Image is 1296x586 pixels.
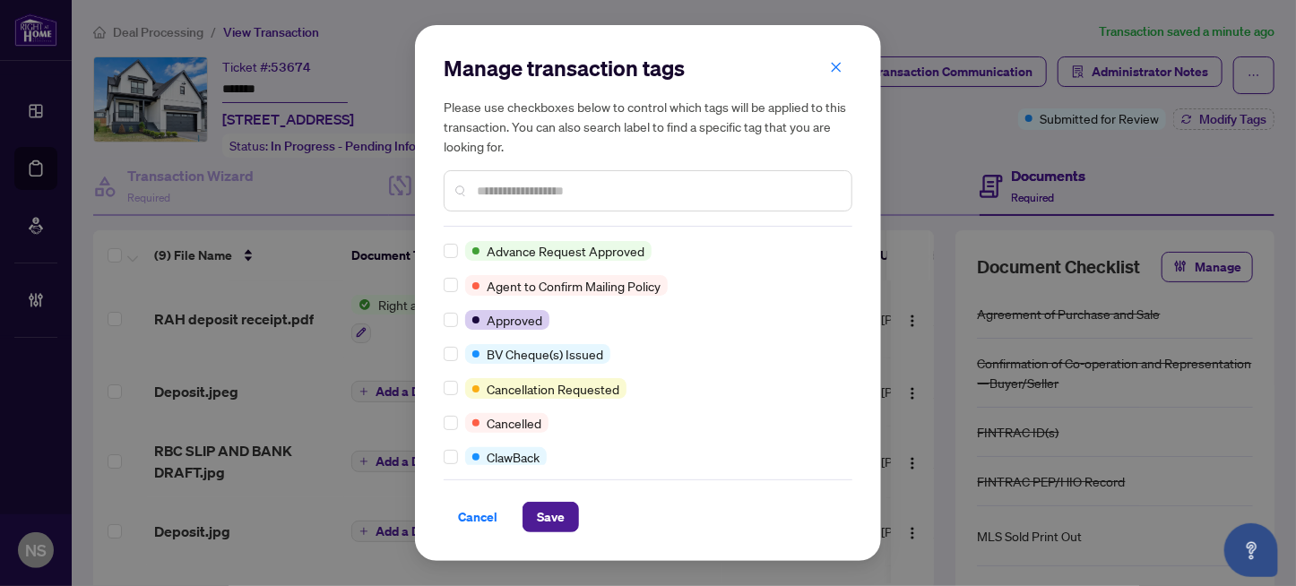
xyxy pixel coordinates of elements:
[487,310,542,330] span: Approved
[487,276,661,296] span: Agent to Confirm Mailing Policy
[487,241,644,261] span: Advance Request Approved
[487,379,619,399] span: Cancellation Requested
[444,502,512,532] button: Cancel
[523,502,579,532] button: Save
[487,413,541,433] span: Cancelled
[458,503,497,531] span: Cancel
[830,61,842,73] span: close
[444,54,852,82] h2: Manage transaction tags
[444,97,852,156] h5: Please use checkboxes below to control which tags will be applied to this transaction. You can al...
[487,447,540,467] span: ClawBack
[487,344,603,364] span: BV Cheque(s) Issued
[1224,523,1278,577] button: Open asap
[537,503,565,531] span: Save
